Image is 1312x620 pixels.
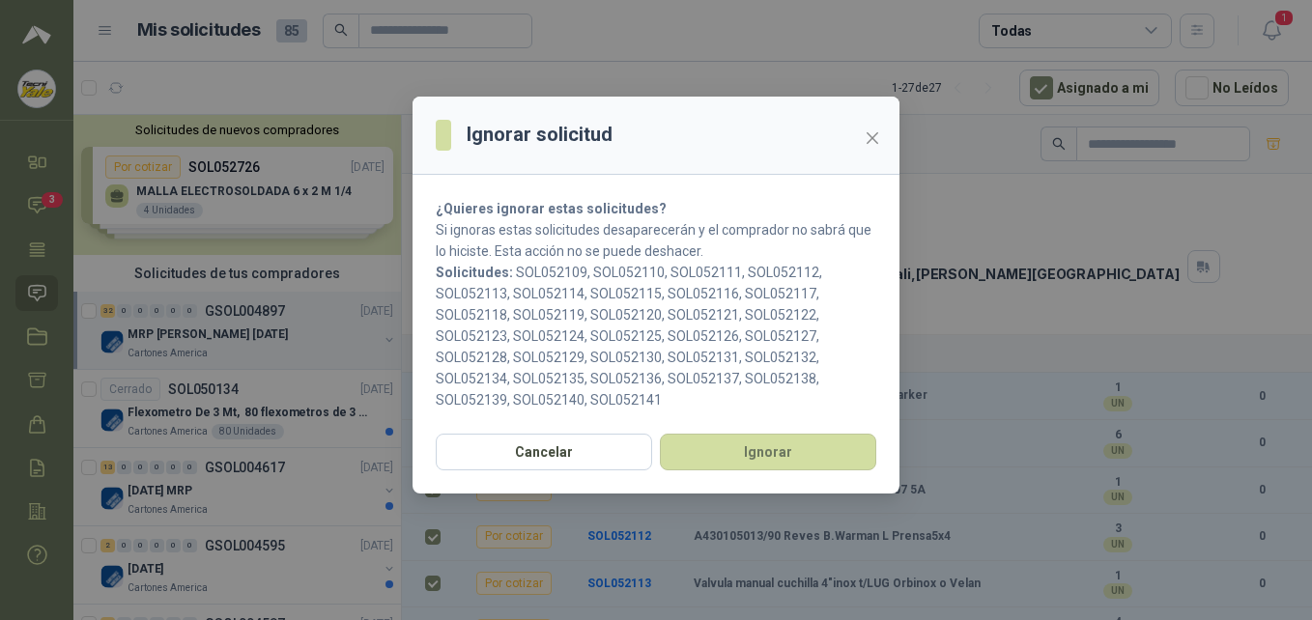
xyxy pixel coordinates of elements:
p: Si ignoras estas solicitudes desaparecerán y el comprador no sabrá que lo hiciste. Esta acción no... [436,219,876,262]
button: Close [857,123,888,154]
strong: ¿Quieres ignorar estas solicitudes? [436,201,667,216]
button: Cancelar [436,434,652,470]
b: Solicitudes: [436,265,513,280]
h3: Ignorar solicitud [467,120,613,150]
button: Ignorar [660,434,876,470]
span: close [865,130,880,146]
p: SOL052109, SOL052110, SOL052111, SOL052112, SOL052113, SOL052114, SOL052115, SOL052116, SOL052117... [436,262,876,410]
